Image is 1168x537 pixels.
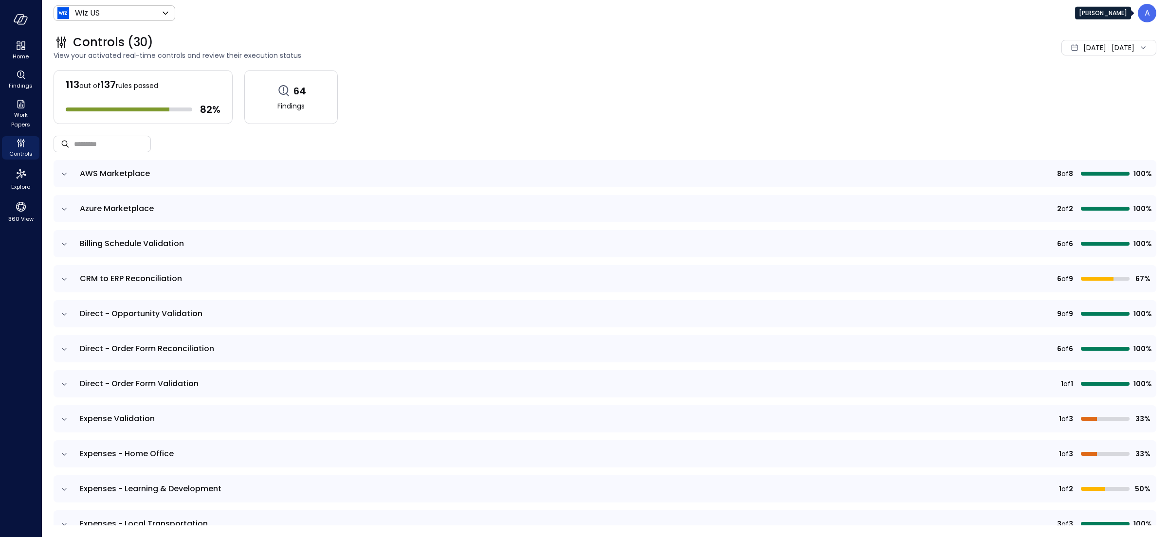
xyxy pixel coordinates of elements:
span: of [1061,273,1069,284]
span: Expenses - Home Office [80,448,174,459]
button: expand row [59,204,69,214]
span: 50% [1133,483,1150,494]
span: 1 [1071,378,1073,389]
span: Controls [9,149,33,159]
span: 100% [1133,168,1150,179]
div: Avi Brandwain [1138,4,1156,22]
span: Billing Schedule Validation [80,238,184,249]
div: 360 View [2,198,39,225]
span: 1 [1059,483,1061,494]
span: [DATE] [1083,42,1106,53]
button: expand row [59,274,69,284]
span: Work Papers [6,110,36,129]
span: of [1061,519,1069,529]
span: Direct - Opportunity Validation [80,308,202,319]
span: 6 [1057,343,1061,354]
a: 64Findings [244,70,338,124]
span: 33% [1133,413,1150,424]
span: 8 [1057,168,1061,179]
span: out of [79,81,100,90]
span: 137 [100,78,116,91]
span: rules passed [116,81,158,90]
button: expand row [59,449,69,459]
span: of [1061,203,1069,214]
span: Expenses - Learning & Development [80,483,221,494]
span: 6 [1057,238,1061,249]
img: Icon [57,7,69,19]
span: 100% [1133,519,1150,529]
span: 9 [1069,308,1073,319]
span: 67% [1133,273,1150,284]
span: 1 [1059,448,1061,459]
button: expand row [59,344,69,354]
span: Controls (30) [73,35,153,50]
span: 100% [1133,343,1150,354]
div: Controls [2,136,39,160]
div: [PERSON_NAME] [1075,7,1131,19]
span: 100% [1133,203,1150,214]
span: CRM to ERP Reconciliation [80,273,182,284]
span: of [1061,483,1069,494]
button: expand row [59,414,69,424]
span: 9 [1069,273,1073,284]
p: Wiz US [75,7,100,19]
button: expand row [59,309,69,319]
span: 100% [1133,378,1150,389]
span: 2 [1069,483,1073,494]
span: 6 [1057,273,1061,284]
span: 360 View [8,214,34,224]
span: Direct - Order Form Reconciliation [80,343,214,354]
span: 3 [1069,519,1073,529]
span: 100% [1133,238,1150,249]
span: Home [13,52,29,61]
p: A [1145,7,1150,19]
span: 9 [1057,308,1061,319]
span: 100% [1133,308,1150,319]
span: 82 % [200,103,220,116]
button: expand row [59,239,69,249]
span: 113 [66,78,79,91]
span: AWS Marketplace [80,168,150,179]
span: 3 [1069,448,1073,459]
span: of [1061,308,1069,319]
span: of [1061,168,1069,179]
button: expand row [59,379,69,389]
span: 1 [1059,413,1061,424]
button: expand row [59,169,69,179]
span: Expense Validation [80,413,155,424]
div: Home [2,39,39,62]
span: of [1061,448,1069,459]
span: 6 [1069,343,1073,354]
div: Findings [2,68,39,91]
span: 3 [1057,519,1061,529]
span: Findings [277,101,305,111]
span: 64 [293,85,306,97]
span: View your activated real-time controls and review their execution status [54,50,888,61]
span: 1 [1061,378,1063,389]
span: of [1063,378,1071,389]
span: of [1061,413,1069,424]
span: 3 [1069,413,1073,424]
span: 6 [1069,238,1073,249]
button: expand row [59,519,69,529]
span: Expenses - Local Transportation [80,518,208,529]
span: 2 [1057,203,1061,214]
span: Direct - Order Form Validation [80,378,199,389]
span: of [1061,238,1069,249]
span: 33% [1133,448,1150,459]
span: of [1061,343,1069,354]
span: 8 [1069,168,1073,179]
div: Explore [2,165,39,193]
span: Azure Marketplace [80,203,154,214]
span: Explore [11,182,30,192]
span: Findings [9,81,33,90]
div: Work Papers [2,97,39,130]
button: expand row [59,484,69,494]
span: 2 [1069,203,1073,214]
